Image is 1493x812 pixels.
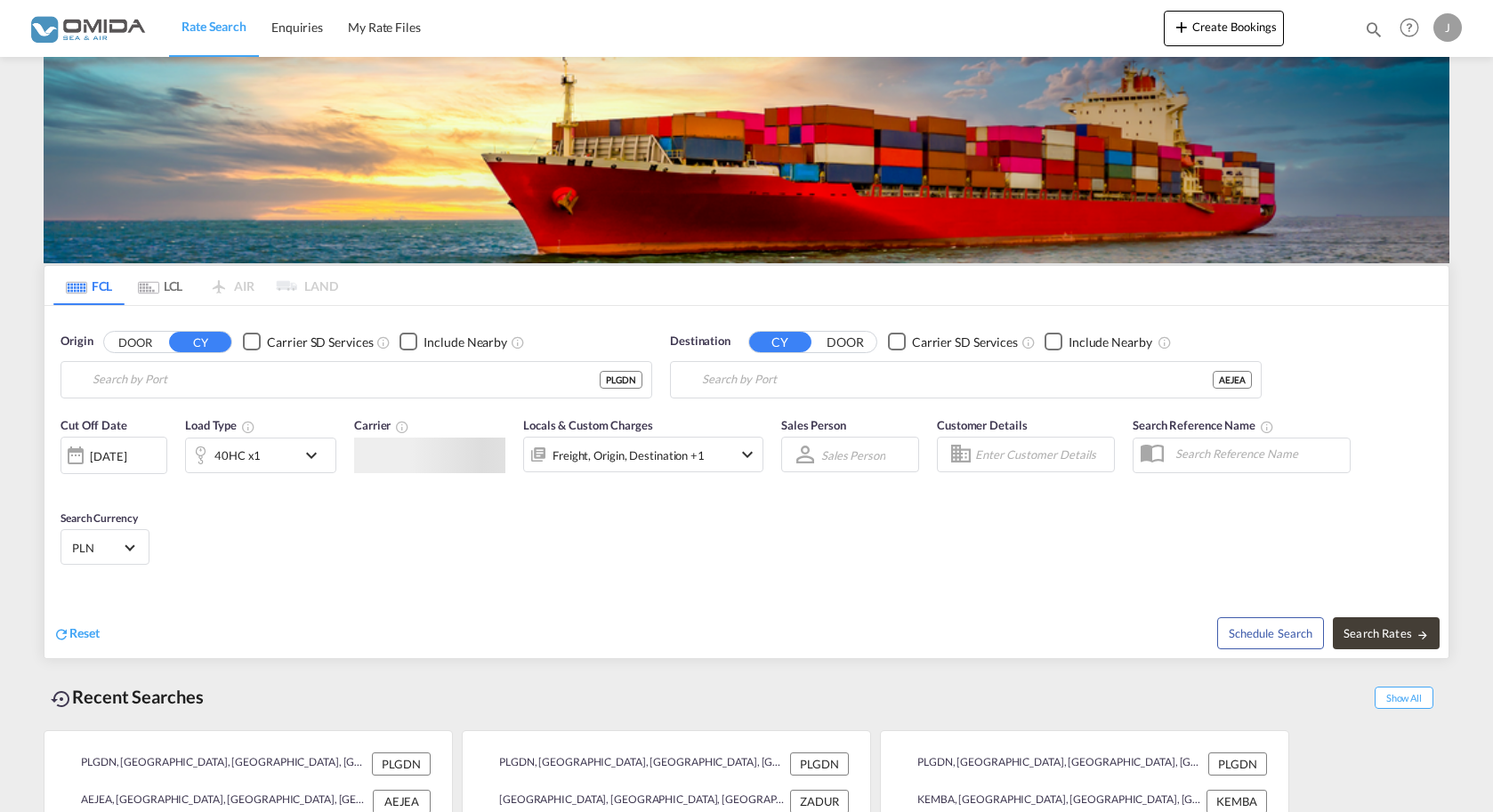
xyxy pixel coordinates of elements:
div: PLGDN, Gdansk, Poland, Eastern Europe , Europe [66,752,367,776]
input: Search by Port [93,366,600,393]
md-tab-item: LCL [125,266,196,305]
md-pagination-wrapper: Use the left and right arrow keys to navigate between tabs [53,266,338,305]
md-icon: Unchecked: Search for CY (Container Yard) services for all selected carriers.Checked : Search for... [1021,335,1036,350]
div: J [1433,13,1462,42]
span: Reset [69,625,100,640]
span: Load Type [185,418,255,432]
div: PLGDN [372,752,431,776]
div: Recent Searches [44,677,211,717]
md-icon: icon-information-outline [241,420,255,434]
div: Include Nearby [424,334,507,351]
div: 40HC x1 [214,443,261,468]
span: Search Rates [1344,626,1429,640]
span: Help [1394,12,1424,43]
div: [DATE] [61,437,167,474]
div: AEJEA [1213,371,1252,389]
md-datepicker: Select [61,472,74,496]
md-select: Select Currency: zł PLNPoland Zloty [70,535,140,560]
span: Locals & Custom Charges [523,418,653,432]
md-icon: icon-magnify [1364,20,1384,39]
md-select: Sales Person [819,442,887,468]
md-icon: icon-arrow-right [1416,629,1429,641]
span: Search Currency [61,511,138,525]
div: icon-refreshReset [53,624,100,644]
md-checkbox: Checkbox No Ink [888,333,1018,351]
img: 459c566038e111ed959c4fc4f0a4b274.png [27,8,147,48]
md-checkbox: Checkbox No Ink [243,333,373,351]
button: Search Ratesicon-arrow-right [1333,617,1440,649]
button: CY [169,332,231,352]
md-icon: icon-chevron-down [737,444,758,465]
md-checkbox: Checkbox No Ink [1045,333,1152,351]
md-icon: icon-backup-restore [51,688,72,710]
span: PLN [72,540,122,556]
md-tab-item: FCL [53,266,125,305]
button: DOOR [814,332,876,352]
input: Search Reference Name [1166,440,1350,467]
div: [DATE] [90,448,126,464]
span: Carrier [354,418,409,432]
span: Sales Person [781,418,846,432]
md-icon: Your search will be saved by the below given name [1260,420,1274,434]
div: Freight Origin Destination Factory Stuffingicon-chevron-down [523,437,763,472]
div: PLGDN, Gdansk, Poland, Eastern Europe , Europe [902,752,1204,776]
md-icon: Unchecked: Ignores neighbouring ports when fetching rates.Checked : Includes neighbouring ports w... [1158,335,1172,350]
div: Freight Origin Destination Factory Stuffing [553,443,705,468]
button: DOOR [104,332,166,352]
span: Origin [61,333,93,350]
button: icon-plus 400-fgCreate Bookings [1164,11,1284,46]
span: Cut Off Date [61,418,127,432]
input: Search by Port [702,366,1213,393]
div: Origin DOOR CY Checkbox No InkUnchecked: Search for CY (Container Yard) services for all selected... [44,306,1449,658]
div: Include Nearby [1069,334,1152,351]
md-checkbox: Checkbox No Ink [399,333,507,351]
div: icon-magnify [1364,20,1384,46]
span: Show All [1375,687,1433,709]
md-icon: icon-chevron-down [301,445,331,466]
span: My Rate Files [348,20,421,35]
input: Enter Customer Details [975,441,1109,468]
button: Note: By default Schedule search will only considerorigin ports, destination ports and cut off da... [1217,617,1324,649]
md-icon: icon-plus 400-fg [1171,16,1192,37]
div: PLGDN, Gdansk, Poland, Eastern Europe , Europe [484,752,786,776]
md-input-container: Jebel Ali, AEJEA [671,362,1261,398]
md-input-container: Gdansk, PLGDN [61,362,651,398]
div: PLGDN [1208,752,1267,776]
md-icon: The selected Trucker/Carrierwill be displayed in the rate results If the rates are from another f... [395,420,409,434]
button: CY [749,332,811,352]
div: PLGDN [600,371,642,389]
div: 40HC x1icon-chevron-down [185,438,336,473]
div: Carrier SD Services [267,334,373,351]
div: Help [1394,12,1433,44]
md-icon: Unchecked: Search for CY (Container Yard) services for all selected carriers.Checked : Search for... [376,335,391,350]
span: Customer Details [937,418,1027,432]
img: LCL+%26+FCL+BACKGROUND.png [44,57,1449,263]
span: Rate Search [182,19,246,34]
div: PLGDN [790,752,849,776]
span: Destination [670,333,730,350]
span: Search Reference Name [1133,418,1274,432]
md-icon: Unchecked: Ignores neighbouring ports when fetching rates.Checked : Includes neighbouring ports w... [511,335,525,350]
div: Carrier SD Services [912,334,1018,351]
span: Enquiries [271,20,323,35]
md-icon: icon-refresh [53,626,69,642]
